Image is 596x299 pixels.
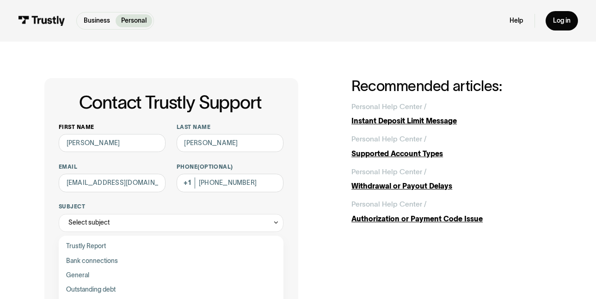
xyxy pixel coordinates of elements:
a: Personal Help Center /Authorization or Payment Code Issue [351,199,552,224]
div: Personal Help Center / [351,134,427,145]
a: Personal [116,14,152,27]
span: General [66,270,89,281]
div: Authorization or Payment Code Issue [351,214,552,225]
div: Personal Help Center / [351,166,427,177]
input: Howard [177,134,283,152]
a: Help [510,17,523,25]
div: Personal Help Center / [351,101,427,112]
div: Supported Account Types [351,148,552,159]
div: Withdrawal or Payout Delays [351,181,552,192]
div: Instant Deposit Limit Message [351,116,552,127]
span: (Optional) [197,164,233,170]
span: Outstanding debt [66,284,116,295]
label: Email [59,163,166,171]
a: Personal Help Center /Instant Deposit Limit Message [351,101,552,127]
label: First name [59,123,166,131]
p: Business [84,16,110,26]
input: (555) 555-5555 [177,174,283,192]
img: Trustly Logo [18,16,65,26]
label: Phone [177,163,283,171]
input: alex@mail.com [59,174,166,192]
label: Last name [177,123,283,131]
a: Personal Help Center /Supported Account Types [351,134,552,159]
a: Business [79,14,116,27]
p: Personal [121,16,147,26]
a: Log in [546,11,578,30]
div: Personal Help Center / [351,199,427,210]
span: Bank connections [66,256,118,267]
div: Select subject [68,217,110,228]
label: Subject [59,203,283,210]
input: Alex [59,134,166,152]
h1: Contact Trustly Support [57,92,283,112]
div: Log in [553,17,571,25]
h2: Recommended articles: [351,78,552,94]
a: Personal Help Center /Withdrawal or Payout Delays [351,166,552,192]
div: Select subject [59,214,283,232]
span: Trustly Report [66,241,106,252]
